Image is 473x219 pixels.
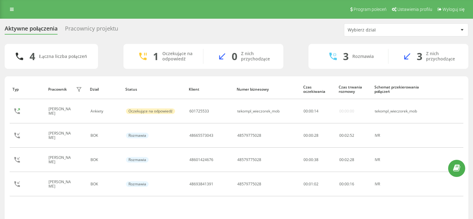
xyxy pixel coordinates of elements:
[232,50,237,62] div: 0
[304,109,318,113] div: : :
[397,7,432,12] span: Ustawienia profilu
[189,109,209,113] div: 601725533
[304,182,332,186] div: 00:01:02
[350,157,354,162] span: 28
[339,133,344,138] span: 00
[126,181,149,187] div: Rozmawia
[345,133,349,138] span: 02
[90,87,120,92] div: Dział
[90,182,119,186] div: BOK
[304,158,332,162] div: 00:00:38
[12,87,42,92] div: Typ
[309,108,313,114] span: 00
[49,180,74,189] div: [PERSON_NAME]
[30,50,35,62] div: 4
[49,107,74,116] div: [PERSON_NAME]
[189,133,213,138] div: 48665573043
[339,133,354,138] div: : :
[375,109,424,113] div: tekompl_wieczorek_mob
[339,182,354,186] div: : :
[348,27,422,33] div: Wybierz dział
[153,50,159,62] div: 1
[126,133,149,138] div: Rozmawia
[5,25,58,35] div: Aktywne połączenia
[374,85,425,94] div: Schemat przekierowania połączeń
[126,157,149,163] div: Rozmawia
[48,87,67,92] div: Pracownik
[162,51,194,62] div: Oczekujące na odpowiedź
[375,158,424,162] div: IVR
[237,87,297,92] div: Numer biznesowy
[49,131,74,140] div: [PERSON_NAME]
[237,109,280,113] div: tekompl_wieczorek_mob
[237,158,261,162] div: 48579775028
[49,155,74,164] div: [PERSON_NAME]
[189,158,213,162] div: 48601424676
[350,181,354,187] span: 16
[345,181,349,187] span: 00
[304,108,308,114] span: 00
[352,54,374,59] div: Rozmawia
[90,133,119,138] div: BOK
[339,158,354,162] div: : :
[339,85,369,94] div: Czas trwania rozmowy
[39,54,87,59] div: Łączna liczba połączeń
[241,51,274,62] div: Z nich przychodzące
[126,108,175,114] div: Oczekujące na odpowiedź
[237,182,261,186] div: 48579775028
[426,51,459,62] div: Z nich przychodzące
[314,108,318,114] span: 14
[189,182,213,186] div: 48693841391
[375,133,424,138] div: IVR
[90,158,119,162] div: BOK
[90,109,119,113] div: Ankiety
[345,157,349,162] span: 02
[339,157,344,162] span: 00
[125,87,183,92] div: Status
[343,50,349,62] div: 3
[417,50,422,62] div: 3
[65,25,118,35] div: Pracownicy projektu
[237,133,261,138] div: 48579775028
[339,109,354,113] div: 00:00:00
[375,182,424,186] div: IVR
[189,87,231,92] div: Klient
[354,7,387,12] span: Program poleceń
[350,133,354,138] span: 52
[339,181,344,187] span: 00
[443,7,465,12] span: Wyloguj się
[303,85,333,94] div: Czas oczekiwania
[304,133,332,138] div: 00:00:28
